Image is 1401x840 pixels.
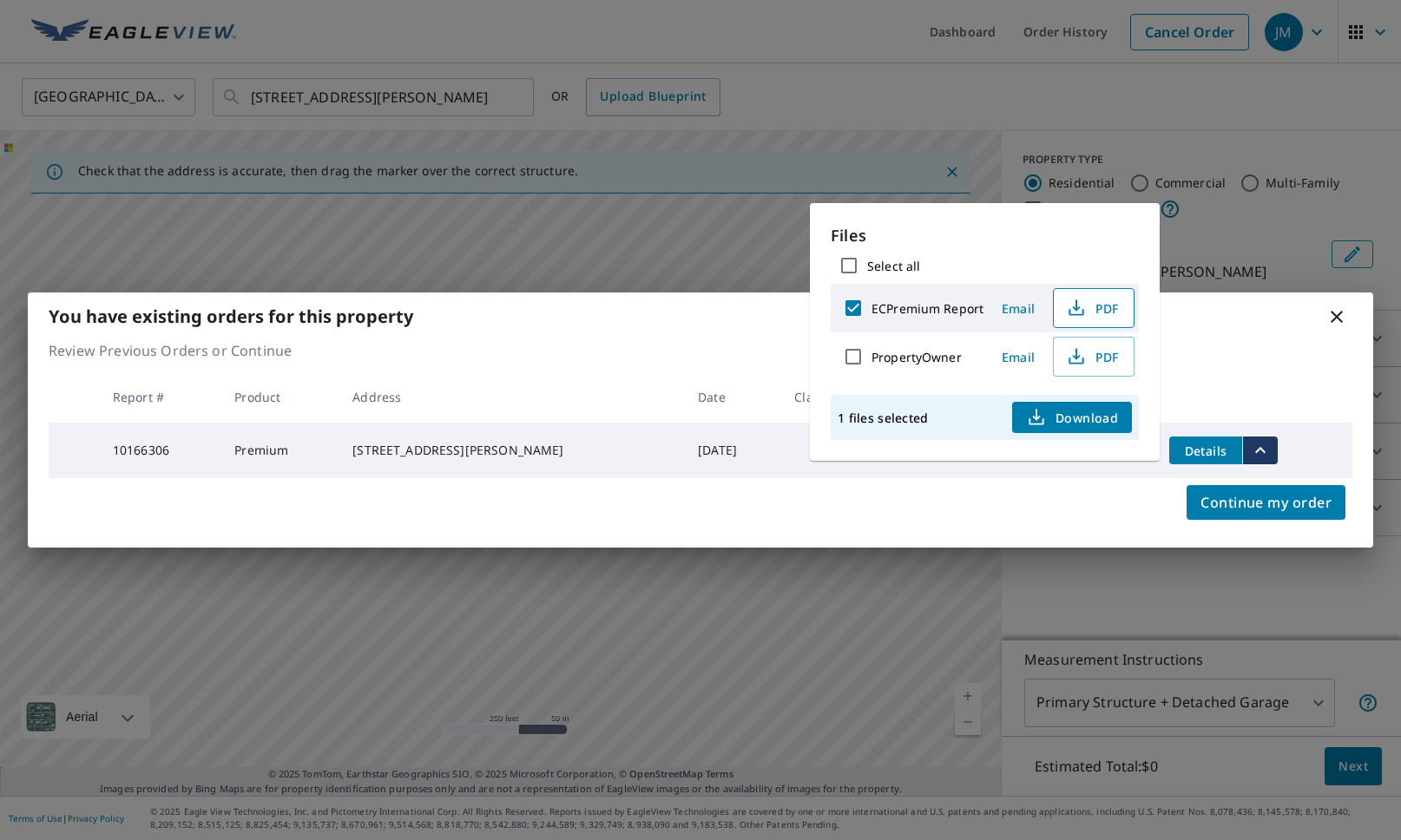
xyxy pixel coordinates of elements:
[780,371,893,423] th: Claim ID
[339,371,684,423] th: Address
[831,224,1139,247] p: Files
[1200,490,1332,515] span: Continue my order
[872,300,983,317] label: ECPremium Report
[49,305,413,328] b: You have existing orders for this property
[1187,485,1345,520] button: Continue my order
[867,258,920,274] label: Select all
[1064,298,1120,318] span: PDF
[99,371,220,423] th: Report #
[1064,346,1120,367] span: PDF
[997,349,1039,365] span: Email
[1053,337,1135,377] button: PDF
[220,423,339,478] td: Premium
[872,349,962,365] label: PropertyOwner
[684,423,780,478] td: [DATE]
[684,371,780,423] th: Date
[99,423,220,478] td: 10166306
[49,340,1352,361] p: Review Previous Orders or Continue
[1169,436,1242,464] button: detailsBtn-10166306
[1242,436,1278,464] button: filesDropdownBtn-10166306
[990,344,1046,371] button: Email
[997,300,1039,317] span: Email
[838,410,928,426] p: 1 files selected
[352,442,670,459] div: [STREET_ADDRESS][PERSON_NAME]
[220,371,339,423] th: Product
[990,295,1046,322] button: Email
[1053,288,1135,328] button: PDF
[1012,402,1132,433] button: Download
[1180,443,1232,459] span: Details
[1026,407,1118,428] span: Download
